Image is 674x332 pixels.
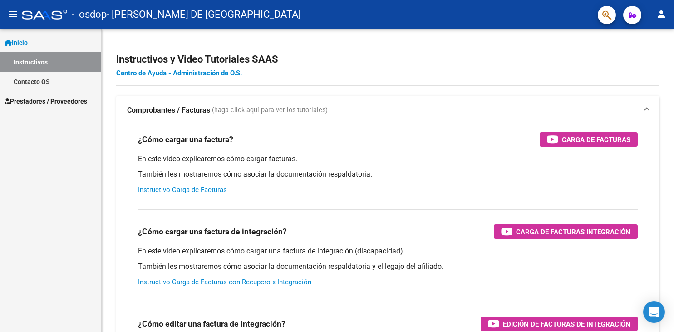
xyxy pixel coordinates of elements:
mat-expansion-panel-header: Comprobantes / Facturas (haga click aquí para ver los tutoriales) [116,96,659,125]
span: - [PERSON_NAME] DE [GEOGRAPHIC_DATA] [107,5,301,25]
a: Centro de Ayuda - Administración de O.S. [116,69,242,77]
button: Carga de Facturas Integración [494,224,638,239]
h3: ¿Cómo cargar una factura de integración? [138,225,287,238]
div: Open Intercom Messenger [643,301,665,323]
span: Inicio [5,38,28,48]
button: Edición de Facturas de integración [481,317,638,331]
span: Edición de Facturas de integración [503,318,630,330]
h3: ¿Cómo cargar una factura? [138,133,233,146]
span: Prestadores / Proveedores [5,96,87,106]
p: En este video explicaremos cómo cargar facturas. [138,154,638,164]
p: En este video explicaremos cómo cargar una factura de integración (discapacidad). [138,246,638,256]
p: También les mostraremos cómo asociar la documentación respaldatoria. [138,169,638,179]
a: Instructivo Carga de Facturas [138,186,227,194]
h2: Instructivos y Video Tutoriales SAAS [116,51,659,68]
mat-icon: person [656,9,667,20]
span: Carga de Facturas Integración [516,226,630,238]
h3: ¿Cómo editar una factura de integración? [138,317,285,330]
span: - osdop [72,5,107,25]
p: También les mostraremos cómo asociar la documentación respaldatoria y el legajo del afiliado. [138,262,638,272]
strong: Comprobantes / Facturas [127,105,210,115]
mat-icon: menu [7,9,18,20]
a: Instructivo Carga de Facturas con Recupero x Integración [138,278,311,286]
button: Carga de Facturas [540,132,638,147]
span: Carga de Facturas [562,134,630,145]
span: (haga click aquí para ver los tutoriales) [212,105,328,115]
